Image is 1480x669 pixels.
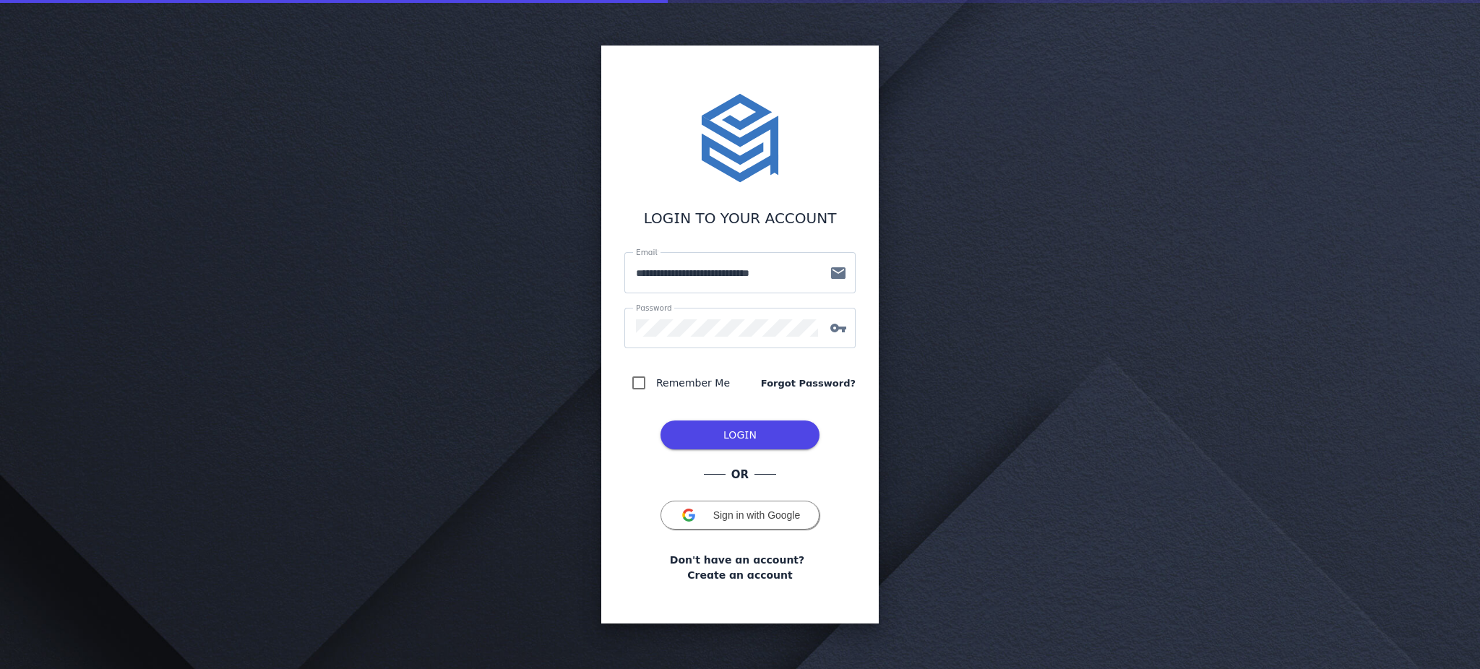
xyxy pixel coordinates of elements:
[636,304,672,313] mat-label: Password
[821,319,856,337] mat-icon: vpn_key
[723,429,757,441] span: LOGIN
[661,420,819,449] button: LOG IN
[713,509,801,521] span: Sign in with Google
[687,568,792,583] a: Create an account
[636,249,657,257] mat-label: Email
[624,207,856,229] div: LOGIN TO YOUR ACCOUNT
[670,553,804,568] span: Don't have an account?
[726,467,754,483] span: OR
[653,374,730,392] label: Remember Me
[661,501,819,530] button: Sign in with Google
[694,92,786,184] img: stacktome.svg
[761,376,856,391] a: Forgot Password?
[821,264,856,282] mat-icon: mail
